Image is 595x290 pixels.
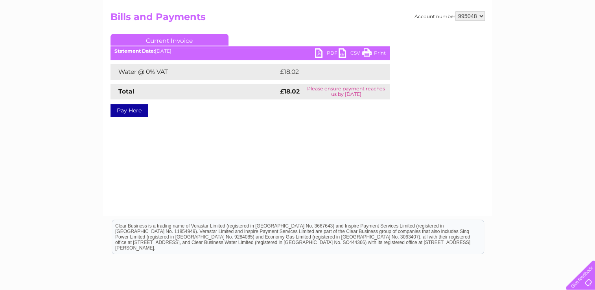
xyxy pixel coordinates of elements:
[111,11,485,26] h2: Bills and Payments
[118,88,134,95] strong: Total
[527,33,538,39] a: Blog
[111,34,228,46] a: Current Invoice
[476,33,494,39] a: Energy
[111,104,148,117] a: Pay Here
[362,48,386,60] a: Print
[543,33,562,39] a: Contact
[414,11,485,21] div: Account number
[21,20,61,44] img: logo.png
[111,48,390,54] div: [DATE]
[315,48,339,60] a: PDF
[339,48,362,60] a: CSV
[112,4,484,38] div: Clear Business is a trading name of Verastar Limited (registered in [GEOGRAPHIC_DATA] No. 3667643...
[303,84,389,99] td: Please ensure payment reaches us by [DATE]
[114,48,155,54] b: Statement Date:
[457,33,472,39] a: Water
[111,64,278,80] td: Water @ 0% VAT
[447,4,501,14] a: 0333 014 3131
[498,33,522,39] a: Telecoms
[280,88,300,95] strong: £18.02
[569,33,588,39] a: Log out
[278,64,373,80] td: £18.02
